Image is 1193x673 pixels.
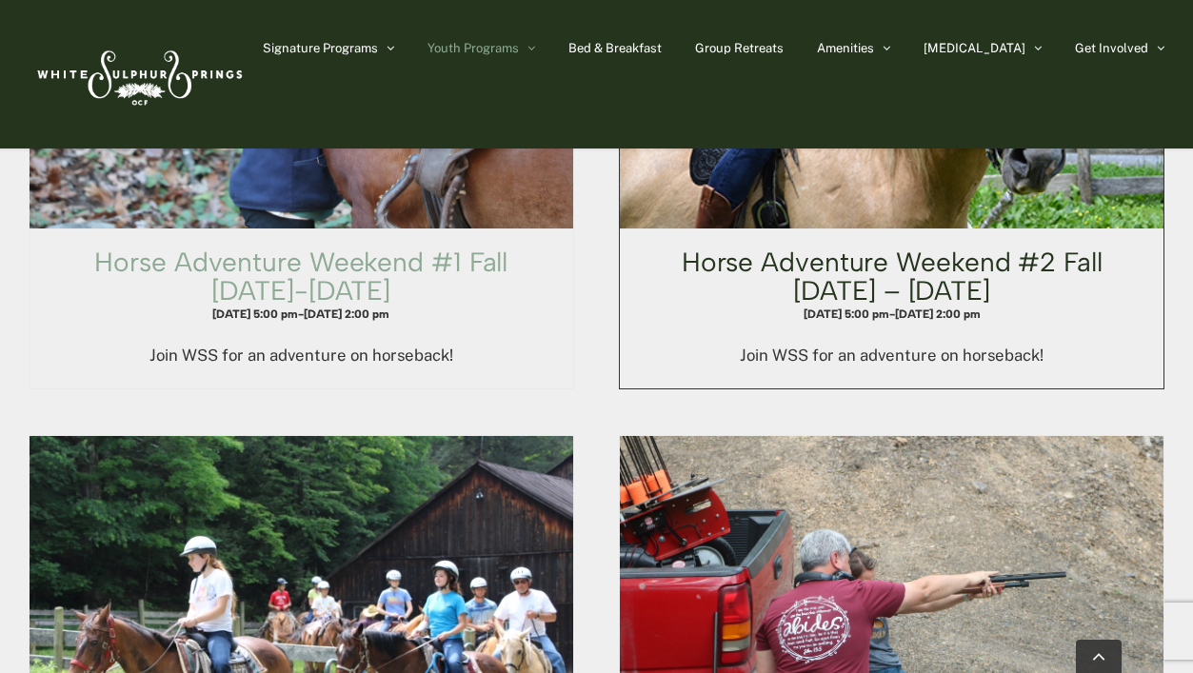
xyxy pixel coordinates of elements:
[263,42,378,54] span: Signature Programs
[212,307,298,321] span: [DATE] 5:00 pm
[568,42,662,54] span: Bed & Breakfast
[639,342,1144,369] p: Join WSS for an adventure on horseback!
[49,306,554,323] h4: -
[895,307,981,321] span: [DATE] 2:00 pm
[695,42,784,54] span: Group Retreats
[427,42,519,54] span: Youth Programs
[94,246,507,307] a: Horse Adventure Weekend #1 Fall [DATE]-[DATE]
[682,246,1103,307] a: Horse Adventure Weekend #2 Fall [DATE] – [DATE]
[817,42,874,54] span: Amenities
[804,307,889,321] span: [DATE] 5:00 pm
[639,306,1144,323] h4: -
[924,42,1025,54] span: [MEDICAL_DATA]
[29,30,248,119] img: White Sulphur Springs Logo
[49,342,554,369] p: Join WSS for an adventure on horseback!
[304,307,389,321] span: [DATE] 2:00 pm
[1075,42,1148,54] span: Get Involved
